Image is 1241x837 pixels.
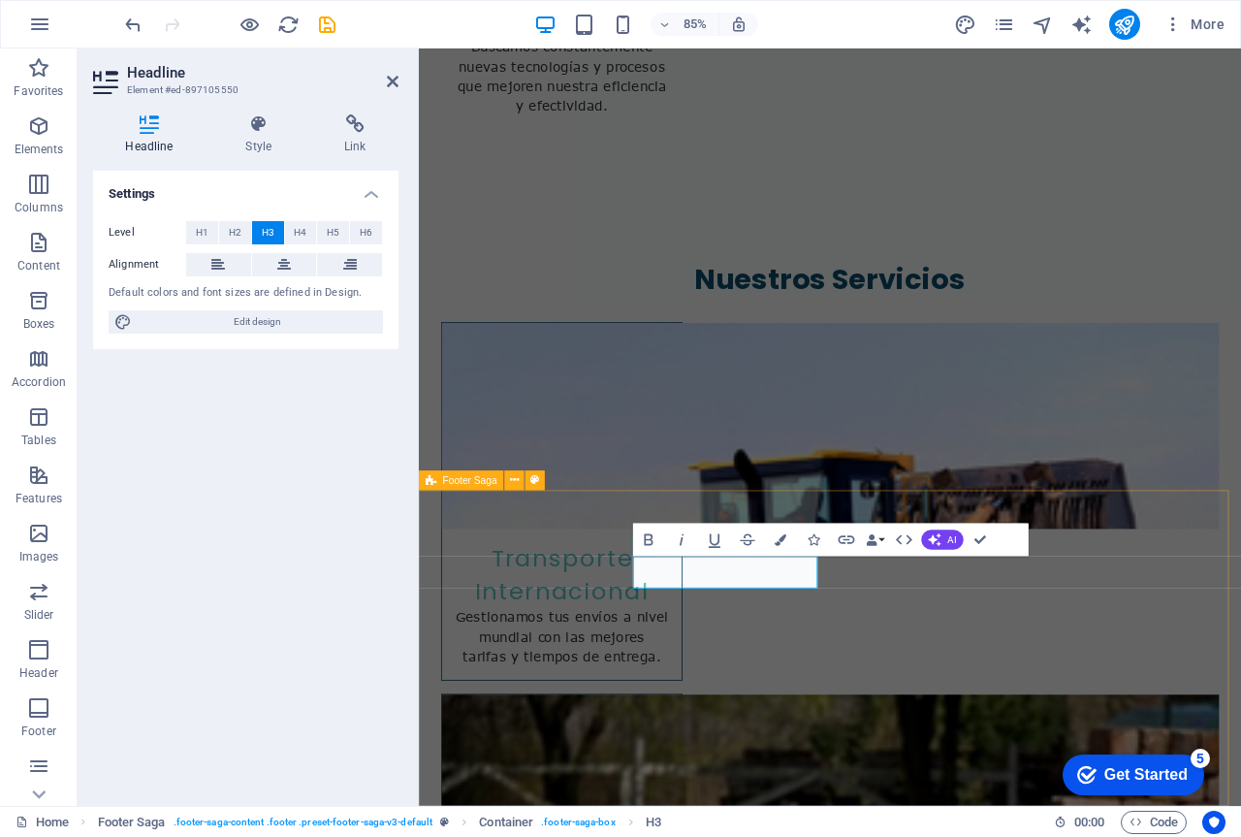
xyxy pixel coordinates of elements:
[174,811,432,834] span: . footer-saga-content .footer .preset-footer-saga-v3-default
[19,549,59,564] p: Images
[1130,811,1178,834] span: Code
[1032,14,1054,36] i: Navigator
[12,374,66,390] p: Accordion
[699,523,730,556] button: Underline (Ctrl+U)
[21,782,56,797] p: Forms
[443,475,497,485] span: Footer Saga
[93,114,213,155] h4: Headline
[1121,811,1187,834] button: Code
[947,534,956,544] span: AI
[666,523,697,556] button: Italic (Ctrl+I)
[277,14,300,36] i: Reload page
[1113,14,1135,36] i: Publish
[1070,13,1094,36] button: text_generator
[109,285,383,302] div: Default colors and font sizes are defined in Design.
[1109,9,1140,40] button: publish
[229,221,241,244] span: H2
[360,221,372,244] span: H6
[19,665,58,681] p: Header
[954,13,977,36] button: design
[21,724,56,739] p: Footer
[798,523,829,556] button: Icons
[1032,13,1055,36] button: navigator
[888,523,919,556] button: HTML
[109,221,186,244] label: Level
[122,14,144,36] i: Undo: Change text (Ctrl+Z)
[730,16,748,33] i: On resize automatically adjust zoom level to fit chosen device.
[276,13,300,36] button: reload
[965,523,996,556] button: Confirm (Ctrl+⏎)
[16,491,62,506] p: Features
[262,221,274,244] span: H3
[646,811,661,834] span: Click to select. Double-click to edit
[252,221,284,244] button: H3
[127,64,398,81] h2: Headline
[121,13,144,36] button: undo
[98,811,166,834] span: Click to select. Double-click to edit
[651,13,719,36] button: 85%
[954,14,976,36] i: Design (Ctrl+Alt+Y)
[238,13,261,36] button: Click here to leave preview mode and continue editing
[864,523,887,556] button: Data Bindings
[440,817,449,827] i: This element is a customizable preset
[479,811,533,834] span: Click to select. Double-click to edit
[21,433,56,448] p: Tables
[1163,15,1225,34] span: More
[17,258,60,274] p: Content
[196,221,208,244] span: H1
[993,13,1016,36] button: pages
[219,221,251,244] button: H2
[1156,9,1232,40] button: More
[315,13,338,36] button: save
[1074,811,1104,834] span: 00 00
[213,114,312,155] h4: Style
[350,221,382,244] button: H6
[16,811,69,834] a: Click to cancel selection. Double-click to open Pages
[109,253,186,276] label: Alignment
[109,310,383,334] button: Edit design
[831,523,862,556] button: Link
[921,530,963,549] button: AI
[327,221,339,244] span: H5
[765,523,796,556] button: Colors
[732,523,763,556] button: Strikethrough
[15,142,64,157] p: Elements
[93,171,398,206] h4: Settings
[993,14,1015,36] i: Pages (Ctrl+Alt+S)
[294,221,306,244] span: H4
[541,811,616,834] span: . footer-saga-box
[14,83,63,99] p: Favorites
[1202,811,1225,834] button: Usercentrics
[16,10,157,50] div: Get Started 5 items remaining, 0% complete
[633,523,664,556] button: Bold (Ctrl+B)
[98,811,661,834] nav: breadcrumb
[316,14,338,36] i: Save (Ctrl+S)
[138,310,377,334] span: Edit design
[285,221,317,244] button: H4
[680,13,711,36] h6: 85%
[312,114,398,155] h4: Link
[15,200,63,215] p: Columns
[143,4,163,23] div: 5
[57,21,141,39] div: Get Started
[1054,811,1105,834] h6: Session time
[24,607,54,623] p: Slider
[1070,14,1093,36] i: AI Writer
[186,221,218,244] button: H1
[1088,815,1091,829] span: :
[127,81,360,99] h3: Element #ed-897105550
[317,221,349,244] button: H5
[23,316,55,332] p: Boxes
